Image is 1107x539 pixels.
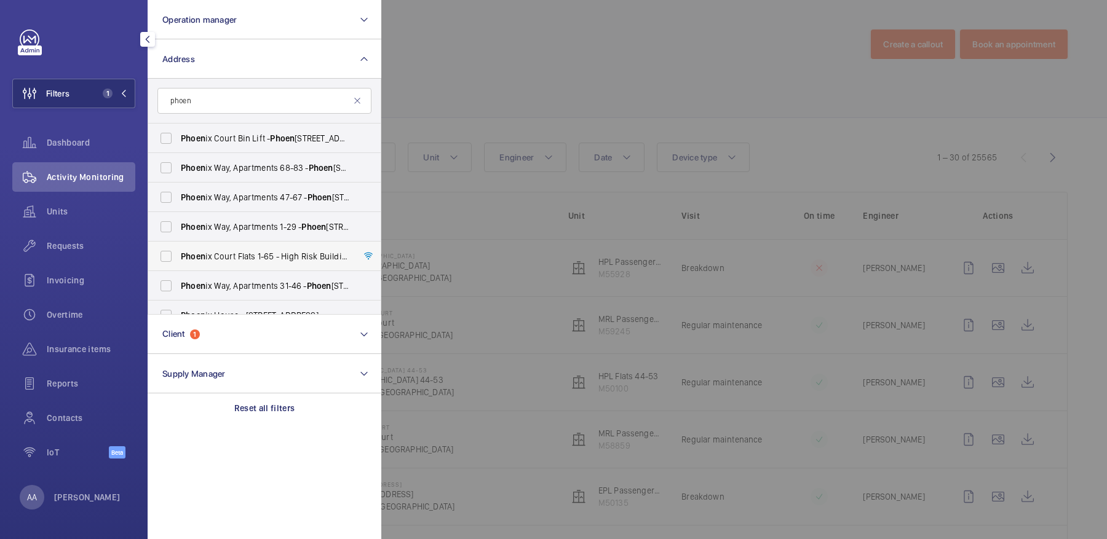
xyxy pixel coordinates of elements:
span: Dashboard [47,136,135,149]
span: Insurance items [47,343,135,355]
p: AA [27,491,37,503]
span: Requests [47,240,135,252]
button: Filters1 [12,79,135,108]
span: Activity Monitoring [47,171,135,183]
span: IoT [47,446,109,458]
p: [PERSON_NAME] [54,491,121,503]
span: 1 [103,89,113,98]
span: Reports [47,377,135,390]
span: Contacts [47,412,135,424]
span: Invoicing [47,274,135,286]
span: Beta [109,446,125,458]
span: Overtime [47,309,135,321]
span: Filters [46,87,69,100]
span: Units [47,205,135,218]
